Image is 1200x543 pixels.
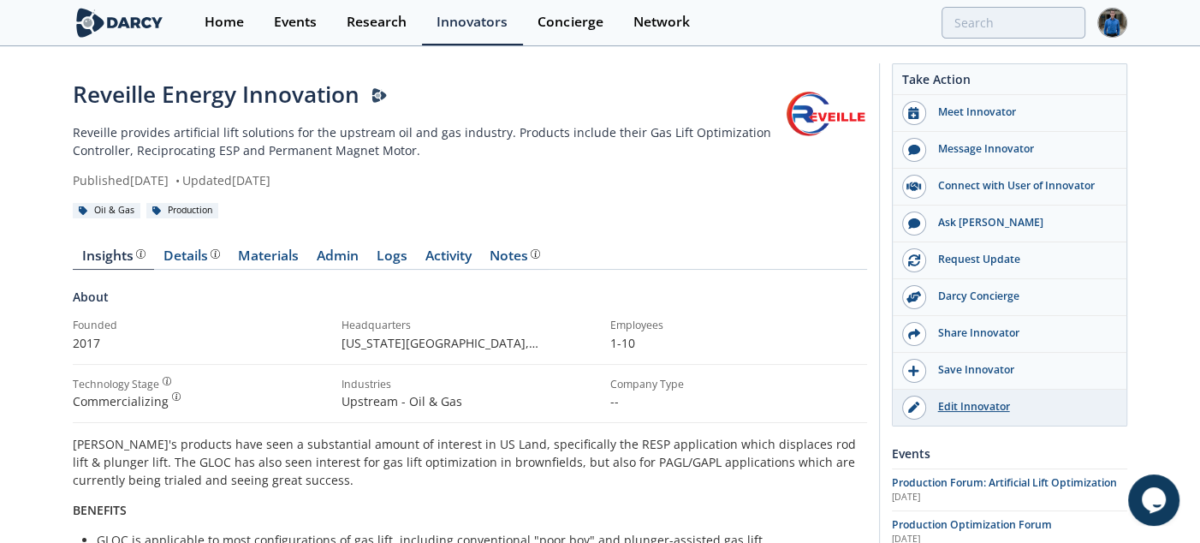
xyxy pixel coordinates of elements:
[73,377,159,392] div: Technology Stage
[73,78,787,111] div: Reveille Energy Innovation
[73,318,330,333] div: Founded
[211,249,220,259] img: information.svg
[480,249,549,270] a: Notes
[926,178,1118,194] div: Connect with User of Innovator
[82,249,146,263] div: Insights
[371,88,387,104] img: Darcy Presenter
[531,249,540,259] img: information.svg
[926,215,1118,230] div: Ask [PERSON_NAME]
[892,475,1117,490] span: Production Forum: Artificial Lift Optimization
[893,353,1126,390] button: Save Innovator
[342,393,462,409] span: Upstream - Oil & Gas
[610,318,867,333] div: Employees
[307,249,367,270] a: Admin
[342,334,598,352] p: [US_STATE][GEOGRAPHIC_DATA], [US_STATE] , [GEOGRAPHIC_DATA]
[610,377,867,392] div: Company Type
[416,249,480,270] a: Activity
[892,475,1127,504] a: Production Forum: Artificial Lift Optimization [DATE]
[1128,474,1183,526] iframe: chat widget
[73,334,330,352] p: 2017
[892,439,1127,468] div: Events
[73,171,787,189] div: Published [DATE] Updated [DATE]
[942,7,1085,39] input: Advanced Search
[437,15,508,29] div: Innovators
[73,288,867,318] div: About
[610,392,867,410] p: --
[1097,8,1127,38] img: Profile
[154,249,229,270] a: Details
[73,392,330,410] div: Commercializing
[172,172,182,188] span: •
[342,318,598,333] div: Headquarters
[367,249,416,270] a: Logs
[490,249,540,263] div: Notes
[163,377,172,386] img: information.svg
[926,362,1118,378] div: Save Innovator
[893,70,1126,95] div: Take Action
[926,325,1118,341] div: Share Innovator
[538,15,603,29] div: Concierge
[73,435,867,489] p: [PERSON_NAME]'s products have seen a substantial amount of interest in US Land, specifically the ...
[205,15,244,29] div: Home
[73,8,166,38] img: logo-wide.svg
[926,104,1118,120] div: Meet Innovator
[633,15,689,29] div: Network
[892,491,1127,504] div: [DATE]
[146,203,218,218] div: Production
[926,399,1118,415] div: Edit Innovator
[892,517,1052,532] span: Production Optimization Forum
[610,334,867,352] p: 1-10
[274,15,317,29] div: Events
[73,203,140,218] div: Oil & Gas
[136,249,146,259] img: information.svg
[163,249,220,263] div: Details
[926,252,1118,267] div: Request Update
[229,249,307,270] a: Materials
[73,123,787,159] p: Reveille provides artificial lift solutions for the upstream oil and gas industry. Products inclu...
[342,377,598,392] div: Industries
[73,249,154,270] a: Insights
[926,141,1118,157] div: Message Innovator
[73,502,127,518] strong: BENEFITS
[926,289,1118,304] div: Darcy Concierge
[347,15,407,29] div: Research
[172,392,181,402] img: information.svg
[893,390,1126,426] a: Edit Innovator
